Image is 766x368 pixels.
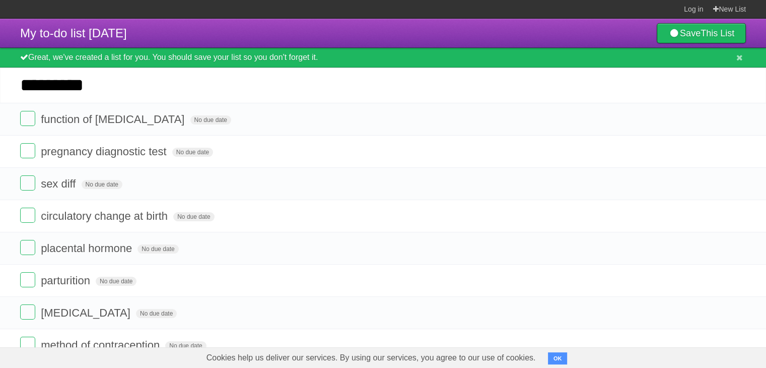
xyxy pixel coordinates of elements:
span: pregnancy diagnostic test [41,145,169,158]
label: Done [20,111,35,126]
span: No due date [82,180,122,189]
span: No due date [190,115,231,125]
label: Done [20,304,35,320]
span: No due date [172,148,213,157]
span: My to-do list [DATE] [20,26,127,40]
span: placental hormone [41,242,134,255]
span: Cookies help us deliver our services. By using our services, you agree to our use of cookies. [196,348,546,368]
span: No due date [96,277,136,286]
label: Done [20,208,35,223]
label: Done [20,272,35,287]
span: No due date [173,212,214,221]
span: sex diff [41,177,78,190]
span: parturition [41,274,93,287]
span: No due date [136,309,177,318]
label: Done [20,175,35,191]
span: circulatory change at birth [41,210,170,222]
span: [MEDICAL_DATA] [41,306,133,319]
button: OK [548,352,568,364]
span: function of [MEDICAL_DATA] [41,113,187,126]
b: This List [701,28,734,38]
a: SaveThis List [657,23,746,43]
label: Done [20,143,35,158]
span: No due date [165,341,206,350]
label: Done [20,240,35,255]
span: No due date [137,244,178,254]
label: Done [20,337,35,352]
span: method of contraception [41,339,162,351]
